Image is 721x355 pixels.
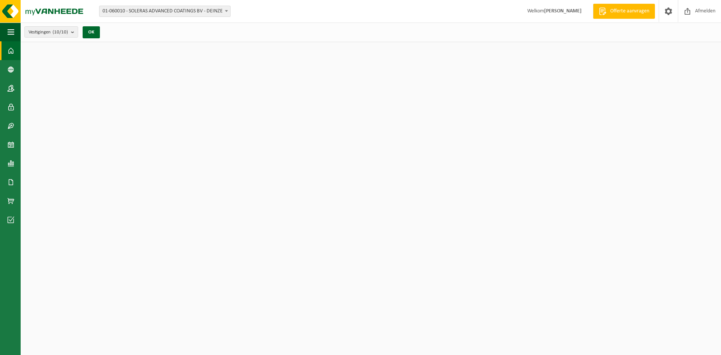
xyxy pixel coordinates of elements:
button: OK [83,26,100,38]
span: 01-060010 - SOLERAS ADVANCED COATINGS BV - DEINZE [100,6,230,17]
span: Vestigingen [29,27,68,38]
count: (10/10) [53,30,68,35]
strong: [PERSON_NAME] [544,8,582,14]
button: Vestigingen(10/10) [24,26,78,38]
span: Offerte aanvragen [608,8,651,15]
a: Offerte aanvragen [593,4,655,19]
